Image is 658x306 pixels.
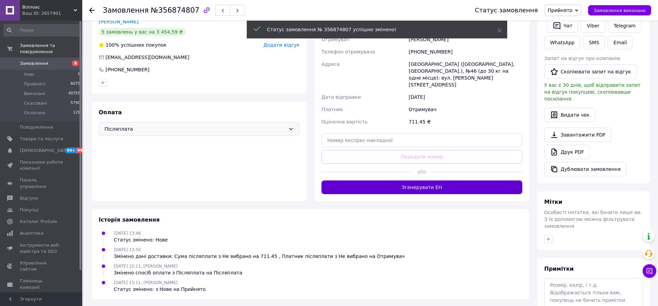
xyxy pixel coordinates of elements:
span: 5790 [71,100,80,106]
span: [DATE] 15:11, [PERSON_NAME] [114,280,178,285]
span: Аналітика [20,230,44,236]
a: Telegram [608,19,642,33]
button: Скопіювати запит на відгук [544,64,637,79]
span: Замовлення [20,60,48,67]
div: успішних покупок [99,42,167,48]
a: [PERSON_NAME] [99,19,138,24]
span: Товари та послуги [20,136,63,142]
span: 40755 [68,91,80,97]
button: Замовлення виконано [588,5,651,15]
span: Панель управління [20,177,63,189]
span: №356874807 [151,6,199,14]
span: Гаманець компанії [20,278,63,290]
span: Управління сайтом [20,260,63,272]
span: Оплачені [24,110,46,116]
div: [DATE] [407,91,524,103]
div: Статус змінено: з Нове на Прийнято [114,286,206,293]
a: WhatsApp [544,36,580,49]
div: Змінено спосіб оплати з Післяплата на Післяплата [114,269,242,276]
div: 5 замовлень у вас на 3 454,59 ₴ [99,28,186,36]
div: 711.45 ₴ [407,116,524,128]
button: Згенерувати ЕН [321,180,522,194]
span: Нові [24,71,34,78]
span: Повідомлення [20,124,53,130]
span: Прийняті [24,81,45,87]
div: Отримувач [407,103,524,116]
span: Післяплата [105,125,285,133]
span: Запит на відгук про компанію [544,56,620,61]
span: Адреса [321,61,340,67]
span: або [412,168,432,175]
span: 129 [73,110,80,116]
span: Замовлення [103,6,149,14]
span: [DATE] 13:46 [114,231,141,236]
span: Віллоас [22,4,74,10]
a: Друк PDF [544,145,590,159]
span: Історія замовлення [99,216,160,223]
div: [PHONE_NUMBER] [105,66,150,73]
div: [GEOGRAPHIC_DATA] ([GEOGRAPHIC_DATA], [GEOGRAPHIC_DATA].), №46 (до 30 кг на одне місце): вул. [PE... [407,58,524,91]
div: Статус замовлення [475,7,538,14]
span: Прийнято [548,8,572,13]
input: Номер експрес-накладної [321,133,522,147]
span: Покупці [20,207,38,213]
button: Email [608,36,633,49]
span: Дата відправки [321,94,361,100]
span: Особисті нотатки, які бачите лише ви. З їх допомогою можна фільтрувати замовлення [544,210,642,229]
span: 100% [106,42,119,48]
span: Каталог ProSale [20,219,57,225]
a: Завантажити PDF [544,128,611,142]
span: Замовлення та повідомлення [20,43,82,55]
span: 99+ [65,148,76,153]
span: 6075 [71,81,80,87]
button: Чат [547,19,578,33]
span: Скасовані [24,100,47,106]
span: Відгуки [20,195,38,201]
span: Показники роботи компанії [20,159,63,172]
span: У вас є 30 днів, щоб відправити запит на відгук покупцеві, скопіювавши посилання. [544,82,641,102]
span: [DATE] 13:50 [114,247,141,252]
div: Статус змінено: Нове [114,236,168,243]
span: Оплата [99,109,122,116]
div: Статус замовлення № 356874807 успішно змінено! [267,26,480,33]
span: Мітки [544,199,562,205]
span: Виконані [24,91,45,97]
div: Змінено дані доставки: Сума післяплати з Не вибрано на 711.45 , Платник післяплати з Не вибрано н... [114,253,405,260]
span: [DEMOGRAPHIC_DATA] [20,148,71,154]
button: Видати чек [544,108,595,122]
span: 99+ [76,148,88,153]
span: Інструменти веб-майстра та SEO [20,242,63,255]
span: [EMAIL_ADDRESS][DOMAIN_NAME] [106,55,190,60]
span: 9 [72,60,79,66]
button: Дублювати замовлення [544,162,626,176]
span: Замовлення виконано [594,8,646,13]
span: Платник [321,107,343,112]
a: Viber [581,19,605,33]
span: Оціночна вартість [321,119,367,125]
span: [DATE] 15:11, [PERSON_NAME] [114,264,178,269]
div: Повернутися назад [89,7,95,14]
span: Примітки [544,266,574,272]
div: Ваш ID: 2657901 [22,10,82,16]
button: Чат з покупцем [643,264,656,278]
span: 9 [78,71,80,78]
input: Пошук [3,24,81,36]
button: SMS [583,36,605,49]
